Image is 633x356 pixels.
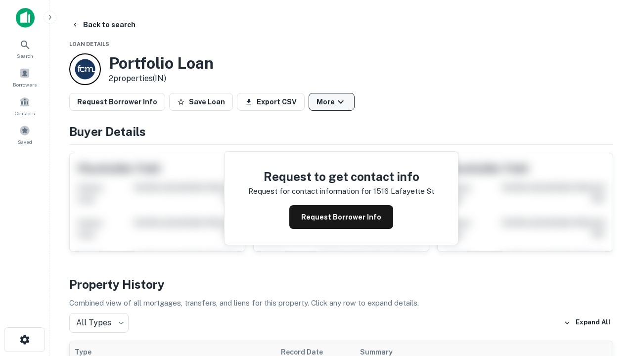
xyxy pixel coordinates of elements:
p: Request for contact information for [248,185,371,197]
button: Export CSV [237,93,305,111]
a: Borrowers [3,64,46,90]
span: Saved [18,138,32,146]
span: Search [17,52,33,60]
span: Contacts [15,109,35,117]
button: Back to search [67,16,139,34]
a: Search [3,35,46,62]
button: Expand All [561,315,613,330]
span: Borrowers [13,81,37,89]
div: All Types [69,313,129,333]
iframe: Chat Widget [584,245,633,293]
img: capitalize-icon.png [16,8,35,28]
button: Save Loan [169,93,233,111]
h4: Request to get contact info [248,168,434,185]
a: Saved [3,121,46,148]
button: Request Borrower Info [289,205,393,229]
h4: Buyer Details [69,123,613,140]
button: Request Borrower Info [69,93,165,111]
h4: Property History [69,275,613,293]
span: Loan Details [69,41,109,47]
p: 1516 lafayette st [373,185,434,197]
a: Contacts [3,92,46,119]
p: Combined view of all mortgages, transfers, and liens for this property. Click any row to expand d... [69,297,613,309]
p: 2 properties (IN) [109,73,214,85]
button: More [309,93,355,111]
h3: Portfolio Loan [109,54,214,73]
